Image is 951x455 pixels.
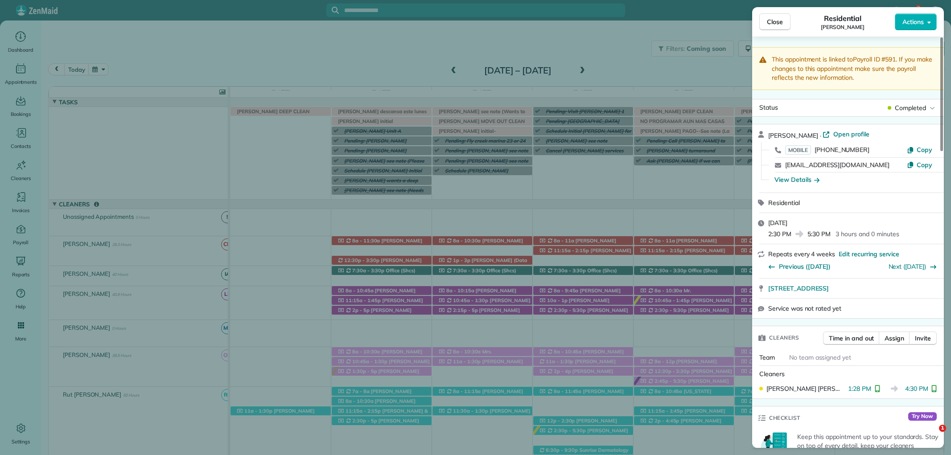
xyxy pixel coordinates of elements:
[768,250,835,258] span: Repeats every 4 weeks
[885,334,904,343] span: Assign
[759,13,790,30] button: Close
[829,334,874,343] span: Time in and out
[907,160,932,169] button: Copy
[909,332,937,345] button: Invite
[917,161,932,169] span: Copy
[789,353,851,361] span: No team assigned yet
[779,262,831,271] span: Previous ([DATE])
[853,55,896,63] a: Payroll ID #591
[917,146,932,154] span: Copy
[915,334,931,343] span: Invite
[905,384,928,393] span: 4:30 PM
[768,219,787,227] span: [DATE]
[759,353,775,361] span: Team
[889,262,937,271] button: Next ([DATE])
[902,17,924,26] span: Actions
[774,175,819,184] button: View Details
[769,333,799,342] span: Cleaners
[785,145,811,155] span: MOBILE
[823,332,880,345] button: Time in and out
[759,370,785,378] span: Cleaners
[759,103,778,111] span: Status
[833,130,869,139] span: Open profile
[889,262,926,271] a: Next ([DATE])
[768,131,818,139] span: [PERSON_NAME]
[772,55,932,82] span: This appointment is linked to . If you make changes to this appointment make sure the payroll ref...
[818,132,823,139] span: ·
[939,425,946,432] span: 1
[766,384,844,393] span: [PERSON_NAME] [PERSON_NAME]
[815,146,869,154] span: [PHONE_NUMBER]
[768,284,829,293] span: [STREET_ADDRESS]
[769,414,800,422] span: Checklist
[785,145,869,154] a: MOBILE[PHONE_NUMBER]
[824,13,862,24] span: Residential
[836,230,899,238] p: 3 hours and 0 minutes
[767,17,783,26] span: Close
[768,284,939,293] a: [STREET_ADDRESS]
[879,332,910,345] button: Assign
[895,103,926,112] span: Completed
[908,412,937,421] span: Try Now
[821,24,865,31] span: [PERSON_NAME]
[921,425,942,446] iframe: Intercom live chat
[768,199,800,207] span: Residential
[768,304,841,313] span: Service was not rated yet
[839,250,899,258] span: Edit recurring service
[768,262,831,271] button: Previous ([DATE])
[785,161,889,169] a: [EMAIL_ADDRESS][DOMAIN_NAME]
[907,145,932,154] button: Copy
[848,384,871,393] span: 1:28 PM
[807,230,831,238] span: 5:30 PM
[823,130,869,139] a: Open profile
[768,230,791,238] span: 2:30 PM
